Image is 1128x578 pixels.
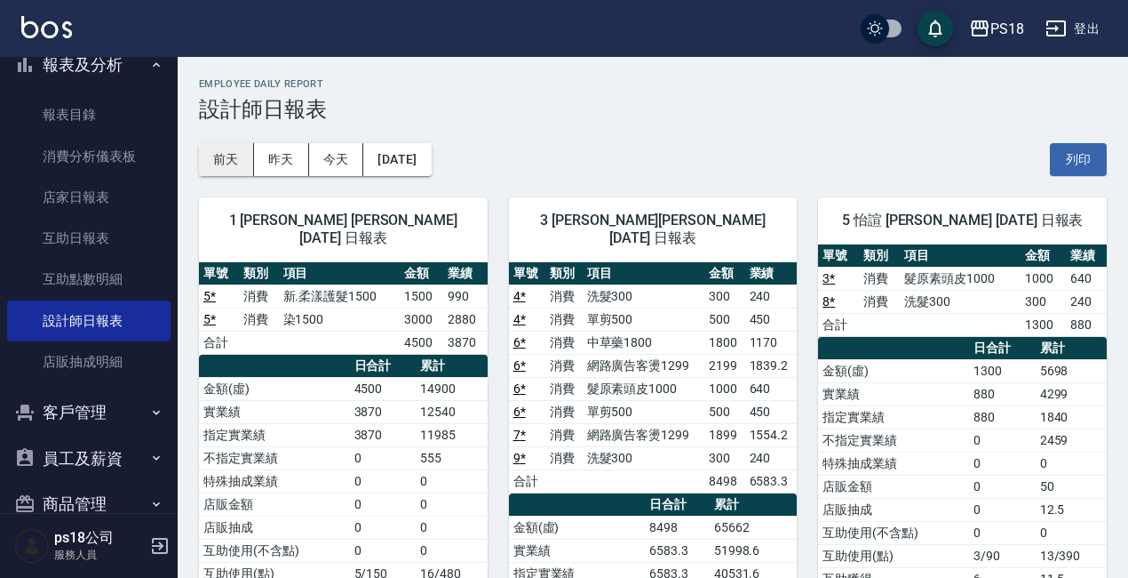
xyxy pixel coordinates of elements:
[1021,245,1066,268] th: 金額
[7,341,171,382] a: 店販抽成明細
[704,423,745,446] td: 1899
[818,475,969,498] td: 店販金額
[1021,267,1066,290] td: 1000
[400,262,443,285] th: 金額
[199,377,350,400] td: 金額(虛)
[350,470,417,493] td: 0
[704,377,745,400] td: 1000
[745,470,798,493] td: 6583.3
[818,405,969,429] td: 指定實業績
[745,308,798,331] td: 450
[54,529,145,547] h5: ps18公司
[7,94,171,135] a: 報表目錄
[704,262,745,285] th: 金額
[818,382,969,405] td: 實業績
[1036,544,1107,567] td: 13/390
[704,400,745,423] td: 500
[7,136,171,177] a: 消費分析儀表板
[745,377,798,400] td: 640
[545,285,582,308] td: 消費
[21,16,72,38] img: Logo
[1036,405,1107,429] td: 1840
[645,494,710,517] th: 日合計
[545,423,582,446] td: 消費
[583,446,704,470] td: 洗髮300
[1036,429,1107,452] td: 2459
[350,400,417,423] td: 3870
[7,301,171,341] a: 設計師日報表
[199,493,350,516] td: 店販金額
[416,423,487,446] td: 11985
[239,308,279,331] td: 消費
[1036,337,1107,360] th: 累計
[969,405,1036,429] td: 880
[509,470,545,493] td: 合計
[645,516,710,539] td: 8498
[416,446,487,470] td: 555
[969,359,1036,382] td: 1300
[900,267,1021,290] td: 髮原素頭皮1000
[969,521,1036,544] td: 0
[509,516,645,539] td: 金額(虛)
[350,377,417,400] td: 4500
[7,389,171,436] button: 客戶管理
[710,539,798,562] td: 51998.6
[400,285,443,308] td: 1500
[990,18,1024,40] div: PS18
[363,143,431,176] button: [DATE]
[545,400,582,423] td: 消費
[859,267,900,290] td: 消費
[969,429,1036,452] td: 0
[1066,290,1107,313] td: 240
[1036,359,1107,382] td: 5698
[545,308,582,331] td: 消費
[545,377,582,400] td: 消費
[509,262,798,494] table: a dense table
[704,285,745,308] td: 300
[1066,245,1107,268] th: 業績
[199,78,1107,90] h2: Employee Daily Report
[350,355,417,378] th: 日合計
[199,262,488,355] table: a dense table
[416,493,487,516] td: 0
[583,400,704,423] td: 單剪500
[1066,267,1107,290] td: 640
[745,331,798,354] td: 1170
[545,262,582,285] th: 類別
[818,521,969,544] td: 互助使用(不含點)
[710,494,798,517] th: 累計
[583,308,704,331] td: 單剪500
[583,285,704,308] td: 洗髮300
[818,429,969,452] td: 不指定實業績
[199,446,350,470] td: 不指定實業績
[7,42,171,88] button: 報表及分析
[818,452,969,475] td: 特殊抽成業績
[416,539,487,562] td: 0
[583,262,704,285] th: 項目
[1021,313,1066,336] td: 1300
[704,331,745,354] td: 1800
[1066,313,1107,336] td: 880
[350,516,417,539] td: 0
[400,308,443,331] td: 3000
[530,212,776,247] span: 3 [PERSON_NAME][PERSON_NAME] [DATE] 日報表
[583,377,704,400] td: 髮原素頭皮1000
[818,359,969,382] td: 金額(虛)
[583,423,704,446] td: 網路廣告客燙1299
[199,539,350,562] td: 互助使用(不含點)
[818,245,1107,337] table: a dense table
[969,452,1036,475] td: 0
[199,143,254,176] button: 前天
[279,285,400,308] td: 新.柔漾護髮1500
[14,528,50,564] img: Person
[704,446,745,470] td: 300
[7,436,171,482] button: 員工及薪資
[745,285,798,308] td: 240
[7,218,171,259] a: 互助日報表
[199,423,350,446] td: 指定實業績
[350,493,417,516] td: 0
[645,539,710,562] td: 6583.3
[509,262,545,285] th: 單號
[859,245,900,268] th: 類別
[7,177,171,218] a: 店家日報表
